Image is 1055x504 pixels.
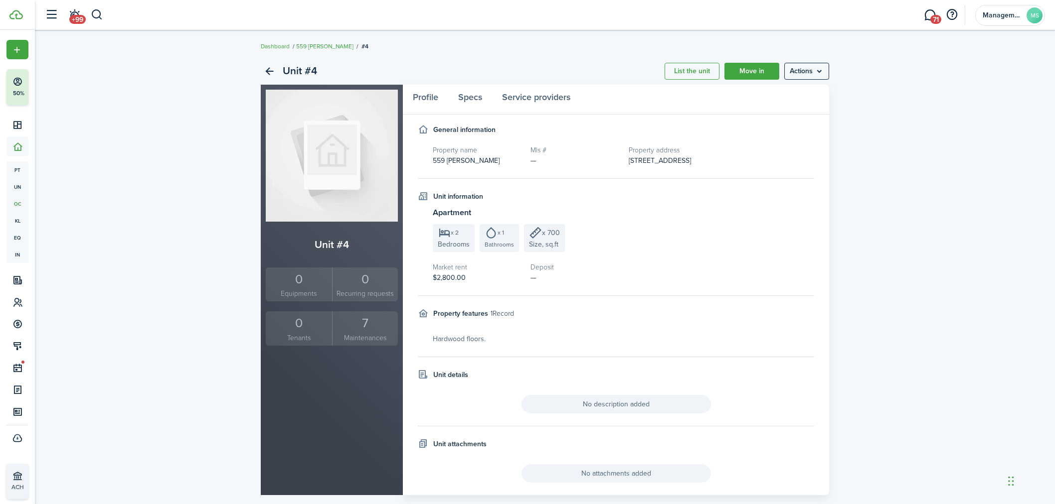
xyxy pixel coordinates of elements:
h5: Deposit [530,262,618,272]
small: Equipments [268,288,330,299]
span: 71 [930,15,941,24]
a: Profile [403,85,448,115]
div: 7 [335,314,396,333]
img: TenantCloud [9,10,23,19]
div: 0 [335,270,396,289]
div: Hardwood floors. [433,334,814,344]
h2: Unit #4 [266,237,398,252]
span: Size, sq.ft [529,239,558,250]
small: Tenants [268,333,330,343]
a: 559 [PERSON_NAME] [296,42,353,51]
span: Bathrooms [485,240,514,249]
span: No description added [522,395,711,413]
a: Specs [448,85,492,115]
a: in [6,246,28,263]
button: Open sidebar [42,5,61,24]
h4: Unit details [433,370,468,380]
h5: Market rent [433,262,521,272]
span: x 2 [451,230,459,236]
h2: Unit #4 [283,63,317,80]
a: 7Maintenances [332,311,398,346]
a: pt [6,161,28,178]
h5: Property address [629,145,815,155]
span: x 1 [498,230,504,236]
span: Management Services [983,12,1023,19]
menu-btn: Actions [784,63,829,80]
span: Bedrooms [438,239,470,250]
a: Dashboard [261,42,290,51]
button: Open menu [6,40,28,59]
h5: Mls # [530,145,618,155]
a: eq [6,229,28,246]
span: $2,800.00 [433,272,466,283]
a: ACH [6,464,28,499]
a: un [6,178,28,195]
small: Recurring requests [335,288,396,299]
span: #4 [361,42,368,51]
a: kl [6,212,28,229]
a: Notifications [65,2,84,28]
a: Move in [724,63,779,80]
button: Search [91,6,103,23]
span: [STREET_ADDRESS] [629,155,691,166]
small: Maintenances [335,333,396,343]
span: No attachments added [522,464,711,483]
h4: General information [433,125,496,135]
div: Drag [1008,466,1014,496]
span: x 700 [542,228,560,238]
h4: Unit information [433,191,483,202]
a: 0Tenants [266,311,332,346]
a: 0Equipments [266,267,332,302]
span: 559 [PERSON_NAME] [433,155,500,166]
a: Back [261,63,278,80]
p: 50% [12,89,25,98]
small: 1 Record [491,308,514,319]
div: 0 [268,270,330,289]
span: +99 [69,15,86,24]
div: 0 [268,314,330,333]
p: ACH [11,483,70,492]
a: Service providers [492,85,580,115]
a: 0Recurring requests [332,267,398,302]
a: oc [6,195,28,212]
a: Messaging [920,2,939,28]
button: 50% [6,69,89,105]
avatar-text: MS [1027,7,1043,23]
span: — [530,272,536,283]
img: Unit avatar [266,90,398,222]
button: Open resource center [943,6,960,23]
h3: Apartment [433,207,814,219]
h4: Unit attachments [433,439,487,449]
button: Open menu [784,63,829,80]
iframe: Chat Widget [889,396,1055,504]
h5: Property name [433,145,521,155]
a: List the unit [665,63,719,80]
span: — [530,155,536,166]
h4: Property features [433,308,488,319]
